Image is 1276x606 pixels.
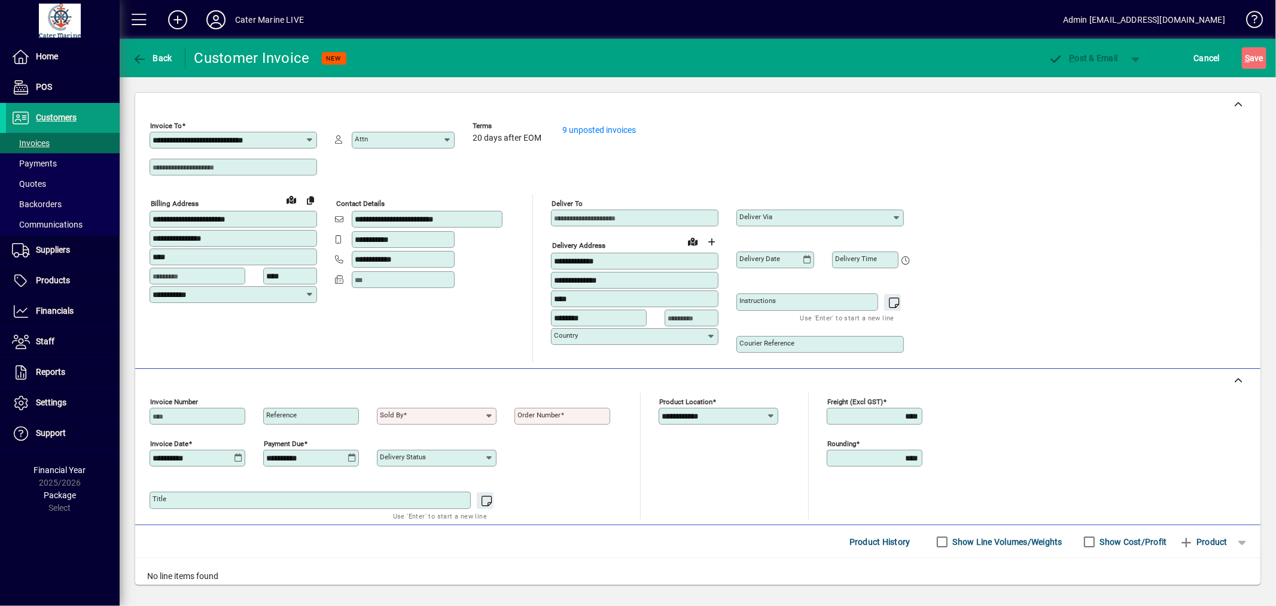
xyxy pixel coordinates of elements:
[36,245,70,254] span: Suppliers
[301,190,320,210] button: Copy to Delivery address
[554,331,578,340] mat-label: Country
[739,296,776,305] mat-label: Instructions
[153,495,166,503] mat-label: Title
[194,49,310,68] div: Customer Invoice
[355,135,368,143] mat-label: Attn
[702,232,721,252] button: Choose address
[36,306,74,316] span: Financials
[6,72,120,102] a: POS
[34,465,86,475] span: Financial Year
[6,419,120,449] a: Support
[1070,53,1075,63] span: P
[6,194,120,214] a: Backorders
[6,296,120,326] a: Financials
[1173,531,1234,553] button: Product
[282,190,301,209] a: View on map
[739,254,780,263] mat-label: Delivery date
[380,453,426,461] mat-label: Delivery status
[739,339,794,347] mat-label: Courier Reference
[264,440,304,448] mat-label: Payment due
[197,9,235,31] button: Profile
[835,254,877,263] mat-label: Delivery time
[552,199,583,208] mat-label: Deliver To
[12,199,62,209] span: Backorders
[659,398,712,406] mat-label: Product location
[827,398,883,406] mat-label: Freight (excl GST)
[1179,532,1228,552] span: Product
[473,122,544,130] span: Terms
[951,536,1062,548] label: Show Line Volumes/Weights
[159,9,197,31] button: Add
[6,266,120,296] a: Products
[6,174,120,194] a: Quotes
[827,440,856,448] mat-label: Rounding
[1237,2,1261,41] a: Knowledge Base
[129,47,175,69] button: Back
[36,398,66,407] span: Settings
[36,51,58,61] span: Home
[135,558,1260,595] div: No line items found
[6,133,120,153] a: Invoices
[6,153,120,174] a: Payments
[150,398,198,406] mat-label: Invoice number
[6,214,120,235] a: Communications
[36,113,77,122] span: Customers
[1049,53,1118,63] span: ost & Email
[1245,53,1250,63] span: S
[800,311,894,325] mat-hint: Use 'Enter' to start a new line
[150,122,182,130] mat-label: Invoice To
[1245,49,1263,68] span: ave
[739,213,772,221] mat-label: Deliver via
[1063,10,1225,29] div: Admin [EMAIL_ADDRESS][DOMAIN_NAME]
[235,10,304,29] div: Cater Marine LIVE
[120,47,185,69] app-page-header-button: Back
[849,532,910,552] span: Product History
[1191,47,1223,69] button: Cancel
[36,367,65,377] span: Reports
[6,357,120,387] a: Reports
[1043,47,1124,69] button: Post & Email
[266,411,297,419] mat-label: Reference
[845,531,915,553] button: Product History
[6,327,120,357] a: Staff
[132,53,172,63] span: Back
[12,138,50,148] span: Invoices
[36,428,66,438] span: Support
[517,411,561,419] mat-label: Order number
[6,235,120,265] a: Suppliers
[150,440,188,448] mat-label: Invoice date
[12,179,46,189] span: Quotes
[683,232,702,251] a: View on map
[12,159,57,168] span: Payments
[562,125,636,135] a: 9 unposted invoices
[36,275,70,285] span: Products
[393,509,487,523] mat-hint: Use 'Enter' to start a new line
[380,411,403,419] mat-label: Sold by
[36,337,54,346] span: Staff
[1242,47,1266,69] button: Save
[1194,49,1220,68] span: Cancel
[12,220,83,229] span: Communications
[473,134,541,143] span: 20 days after EOM
[44,490,76,500] span: Package
[1098,536,1167,548] label: Show Cost/Profit
[6,42,120,72] a: Home
[36,82,52,92] span: POS
[327,54,342,62] span: NEW
[6,388,120,418] a: Settings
